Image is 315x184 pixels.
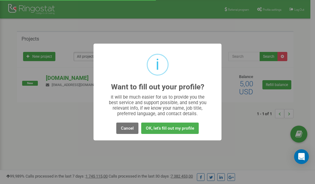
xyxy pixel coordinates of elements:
[111,83,204,91] h2: Want to fill out your profile?
[116,123,138,134] button: Cancel
[141,123,199,134] button: OK, let's fill out my profile
[294,149,309,164] div: Open Intercom Messenger
[156,55,159,75] div: i
[106,94,209,116] div: It will be much easier for us to provide you the best service and support possible, and send you ...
